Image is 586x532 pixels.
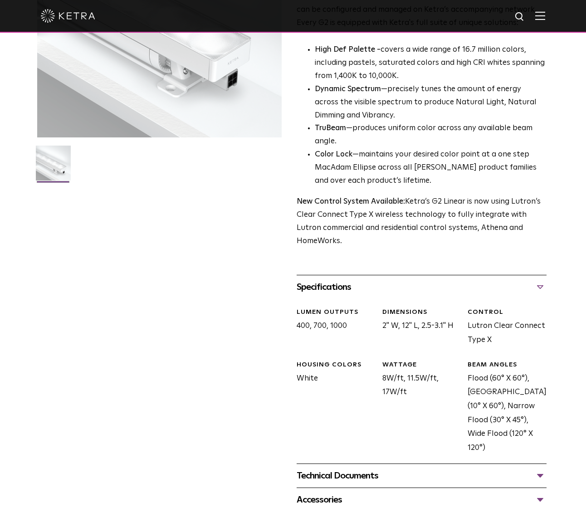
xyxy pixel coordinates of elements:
[514,11,526,23] img: search icon
[376,361,461,455] div: 8W/ft, 11.5W/ft, 17W/ft
[297,280,547,294] div: Specifications
[297,493,547,507] div: Accessories
[315,122,547,148] li: —produces uniform color across any available beam angle.
[376,308,461,347] div: 2" W, 12" L, 2.5-3.1" H
[41,9,95,23] img: ketra-logo-2019-white
[297,469,547,483] div: Technical Documents
[461,361,547,455] div: Flood (60° X 60°), [GEOGRAPHIC_DATA] (10° X 60°), Narrow Flood (30° X 45°), Wide Flood (120° X 120°)
[468,361,547,370] div: BEAM ANGLES
[315,85,381,93] strong: Dynamic Spectrum
[36,146,71,187] img: G2-Linear-2021-Web-Square
[535,11,545,20] img: Hamburger%20Nav.svg
[297,308,376,317] div: LUMEN OUTPUTS
[297,361,376,370] div: HOUSING COLORS
[315,44,547,83] p: covers a wide range of 16.7 million colors, including pastels, saturated colors and high CRI whit...
[315,148,547,188] li: —maintains your desired color point at a one step MacAdam Ellipse across all [PERSON_NAME] produc...
[290,361,376,455] div: White
[468,308,547,317] div: CONTROL
[315,83,547,122] li: —precisely tunes the amount of energy across the visible spectrum to produce Natural Light, Natur...
[315,151,352,158] strong: Color Lock
[297,198,405,205] strong: New Control System Available:
[315,124,346,132] strong: TruBeam
[297,195,547,248] p: Ketra’s G2 Linear is now using Lutron’s Clear Connect Type X wireless technology to fully integra...
[315,46,381,54] strong: High Def Palette -
[382,361,461,370] div: WATTAGE
[382,308,461,317] div: DIMENSIONS
[290,308,376,347] div: 400, 700, 1000
[461,308,547,347] div: Lutron Clear Connect Type X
